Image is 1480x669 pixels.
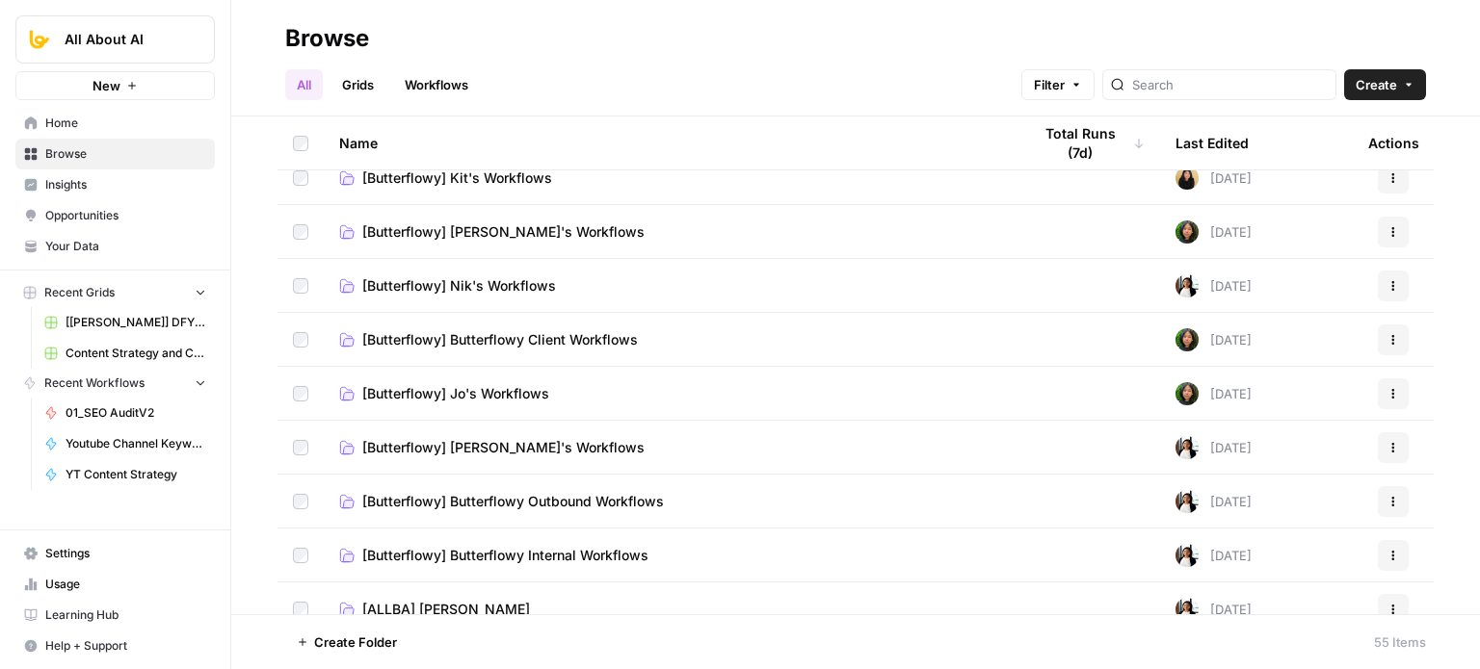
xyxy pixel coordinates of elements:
[15,569,215,600] a: Usage
[1176,598,1252,621] div: [DATE]
[15,71,215,100] button: New
[36,338,215,369] a: Content Strategy and Content Calendar
[15,630,215,661] button: Help + Support
[45,545,206,562] span: Settings
[15,108,215,139] a: Home
[66,314,206,331] span: [[PERSON_NAME]] DFY POC👨‍🦲
[1132,75,1328,94] input: Search
[15,15,215,64] button: Workspace: All About AI
[1176,328,1199,351] img: 71gc9am4ih21sqe9oumvmopgcasf
[1176,274,1252,297] div: [DATE]
[45,207,206,224] span: Opportunities
[339,116,1000,169] div: Name
[1374,632,1426,652] div: 55 Items
[362,168,552,188] span: [Butterflowy] Kit's Workflows
[285,627,409,657] button: Create Folder
[1176,116,1249,169] div: Last Edited
[339,222,1000,242] a: [Butterflowy] [PERSON_NAME]'s Workflows
[45,576,206,593] span: Usage
[339,492,1000,511] a: [Butterflowy] Butterflowy Outbound Workflows
[1368,116,1419,169] div: Actions
[36,459,215,490] a: YT Content Strategy
[1176,220,1199,244] img: 71gc9am4ih21sqe9oumvmopgcasf
[1176,436,1252,459] div: [DATE]
[15,600,215,630] a: Learning Hub
[362,276,556,296] span: [Butterflowy] Nik's Workflows
[15,538,215,569] a: Settings
[92,76,120,95] span: New
[45,606,206,624] span: Learning Hub
[66,345,206,362] span: Content Strategy and Content Calendar
[44,284,115,301] span: Recent Grids
[362,330,638,349] span: [Butterflowy] Butterflowy Client Workflows
[1344,69,1426,100] button: Create
[66,435,206,452] span: Youtube Channel Keyword Research
[330,69,385,100] a: Grids
[285,23,369,54] div: Browse
[1176,544,1252,567] div: [DATE]
[1176,490,1252,513] div: [DATE]
[36,428,215,459] a: Youtube Channel Keyword Research
[15,139,215,169] a: Browse
[339,168,1000,188] a: [Butterflowy] Kit's Workflows
[339,600,1000,619] a: [ALLBA] [PERSON_NAME]
[1176,220,1252,244] div: [DATE]
[45,145,206,163] span: Browse
[362,546,648,565] span: [Butterflowy] Butterflowy Internal Workflows
[362,600,530,619] span: [ALLBA] [PERSON_NAME]
[362,438,645,457] span: [Butterflowy] [PERSON_NAME]'s Workflows
[36,307,215,338] a: [[PERSON_NAME]] DFY POC👨‍🦲
[45,238,206,255] span: Your Data
[1176,436,1199,459] img: fqbawrw8ase93tc2zzm3h7awsa7w
[66,466,206,483] span: YT Content Strategy
[36,398,215,428] a: 01_SEO AuditV2
[362,222,645,242] span: [Butterflowy] [PERSON_NAME]'s Workflows
[339,546,1000,565] a: [Butterflowy] Butterflowy Internal Workflows
[285,69,323,100] a: All
[65,30,181,49] span: All About AI
[15,169,215,200] a: Insights
[66,404,206,422] span: 01_SEO AuditV2
[1176,167,1199,190] img: cervoqv9gqsciyjkjsjikcyuois3
[45,637,206,655] span: Help + Support
[1176,167,1252,190] div: [DATE]
[45,115,206,132] span: Home
[1176,274,1199,297] img: fqbawrw8ase93tc2zzm3h7awsa7w
[1176,598,1199,621] img: fqbawrw8ase93tc2zzm3h7awsa7w
[314,632,397,652] span: Create Folder
[22,22,57,57] img: All About AI Logo
[15,369,215,398] button: Recent Workflows
[339,438,1000,457] a: [Butterflowy] [PERSON_NAME]'s Workflows
[339,330,1000,349] a: [Butterflowy] Butterflowy Client Workflows
[362,384,549,403] span: [Butterflowy] Jo's Workflows
[339,384,1000,403] a: [Butterflowy] Jo's Workflows
[1176,382,1199,405] img: 71gc9am4ih21sqe9oumvmopgcasf
[393,69,480,100] a: Workflows
[362,492,664,511] span: [Butterflowy] Butterflowy Outbound Workflows
[1176,490,1199,513] img: fqbawrw8ase93tc2zzm3h7awsa7w
[1021,69,1095,100] button: Filter
[1176,544,1199,567] img: fqbawrw8ase93tc2zzm3h7awsa7w
[15,278,215,307] button: Recent Grids
[1031,116,1145,169] div: Total Runs (7d)
[45,176,206,193] span: Insights
[1034,75,1065,94] span: Filter
[15,231,215,262] a: Your Data
[1176,382,1252,405] div: [DATE]
[44,374,145,392] span: Recent Workflows
[1176,328,1252,351] div: [DATE]
[1356,75,1397,94] span: Create
[15,200,215,231] a: Opportunities
[339,276,1000,296] a: [Butterflowy] Nik's Workflows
